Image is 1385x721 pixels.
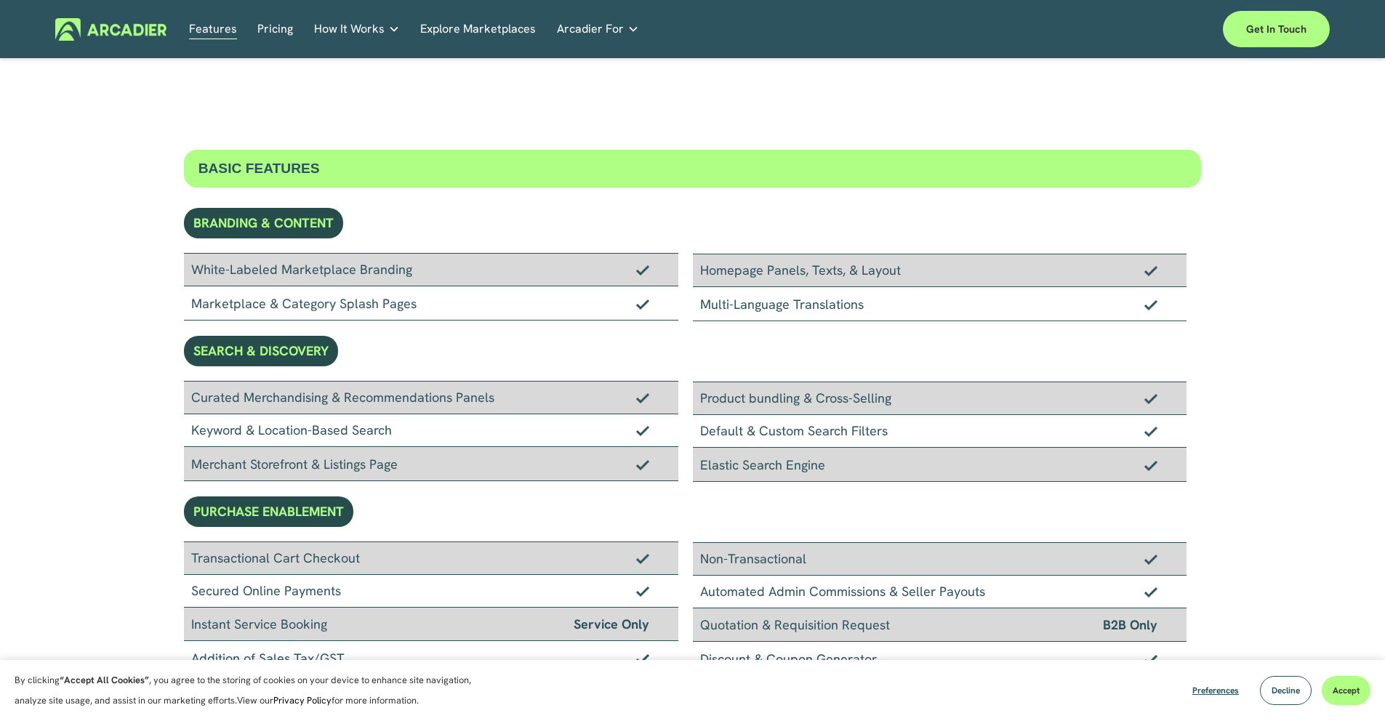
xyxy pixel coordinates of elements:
div: Quotation & Requisition Request [693,608,1187,642]
div: Instant Service Booking [184,608,678,641]
img: Checkmark [636,653,649,664]
div: Automated Admin Commissions & Seller Payouts [693,576,1187,608]
img: Checkmark [636,586,649,596]
span: Decline [1272,685,1300,696]
div: White-Labeled Marketplace Branding [184,253,678,286]
div: Curated Merchandising & Recommendations Panels [184,381,678,414]
img: Checkmark [636,392,649,403]
div: Discount & Coupon Generator [693,642,1187,676]
div: Secured Online Payments [184,575,678,608]
img: Checkmark [1144,554,1157,564]
span: Preferences [1192,685,1239,696]
a: Privacy Policy [273,694,332,706]
button: Decline [1260,676,1312,705]
div: BASIC FEATURES [184,150,1202,188]
div: SEARCH & DISCOVERY [184,336,338,366]
span: Accept [1333,685,1360,696]
img: Checkmark [636,425,649,435]
img: Checkmark [1144,654,1157,664]
img: Checkmark [636,299,649,309]
div: Merchant Storefront & Listings Page [184,447,678,481]
span: B2B Only [1103,614,1157,635]
div: BRANDING & CONTENT [184,208,343,238]
div: Non-Transactional [693,542,1187,576]
img: Checkmark [1144,426,1157,436]
button: Preferences [1181,676,1250,705]
span: Arcadier For [557,19,624,39]
a: Pricing [257,18,293,41]
img: Checkmark [1144,393,1157,403]
span: How It Works [314,19,385,39]
img: Checkmark [636,265,649,275]
div: Transactional Cart Checkout [184,541,678,575]
img: Checkmark [1144,587,1157,597]
div: Homepage Panels, Texts, & Layout [693,254,1187,287]
span: Service Only [574,613,649,635]
div: Marketplace & Category Splash Pages [184,286,678,321]
div: PURCHASE ENABLEMENT [184,496,353,527]
img: Checkmark [1144,265,1157,275]
img: Checkmark [1144,299,1157,310]
div: Product bundling & Cross-Selling [693,382,1187,415]
img: Arcadier [55,18,166,41]
div: Elastic Search Engine [693,448,1187,482]
a: folder dropdown [557,18,639,41]
div: Addition of Sales Tax/GST [184,641,678,675]
a: Get in touch [1223,11,1330,47]
a: Explore Marketplaces [420,18,536,41]
img: Checkmark [636,553,649,563]
a: Features [189,18,237,41]
div: Keyword & Location-Based Search [184,414,678,447]
p: By clicking , you agree to the storing of cookies on your device to enhance site navigation, anal... [15,670,487,711]
a: folder dropdown [314,18,400,41]
strong: “Accept All Cookies” [60,674,149,686]
button: Accept [1322,676,1370,705]
img: Checkmark [1144,460,1157,470]
img: Checkmark [636,459,649,470]
div: Multi-Language Translations [693,287,1187,321]
div: Default & Custom Search Filters [693,415,1187,448]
